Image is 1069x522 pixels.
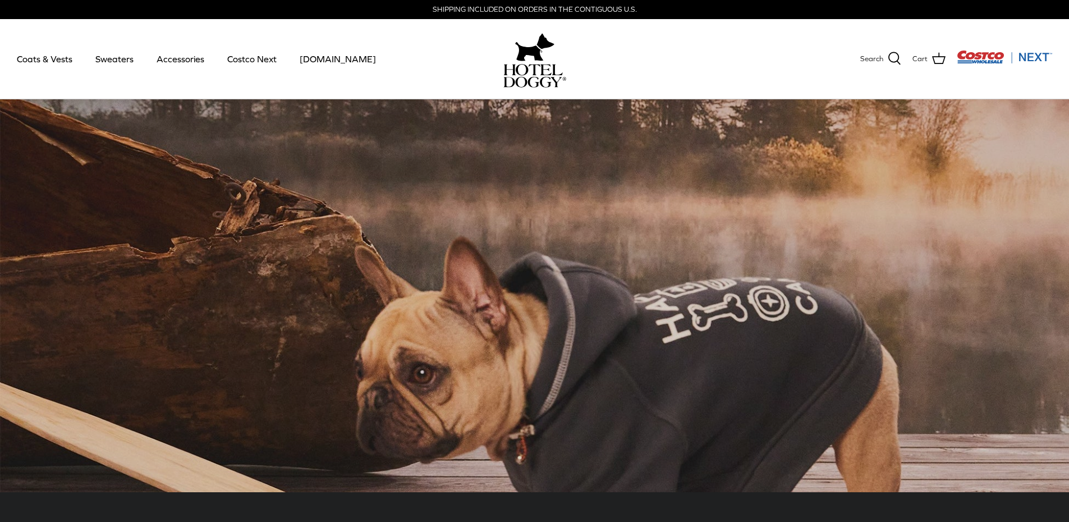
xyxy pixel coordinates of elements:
a: Accessories [146,40,214,78]
img: hoteldoggy.com [515,30,554,64]
span: Search [860,53,883,65]
a: hoteldoggy.com hoteldoggycom [503,30,566,88]
a: Costco Next [217,40,287,78]
a: Sweaters [85,40,144,78]
a: Cart [912,52,946,66]
span: Cart [912,53,928,65]
a: Search [860,52,901,66]
a: Visit Costco Next [957,57,1052,66]
a: Coats & Vests [7,40,82,78]
img: hoteldoggycom [503,64,566,88]
a: [DOMAIN_NAME] [290,40,386,78]
img: Costco Next [957,50,1052,64]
